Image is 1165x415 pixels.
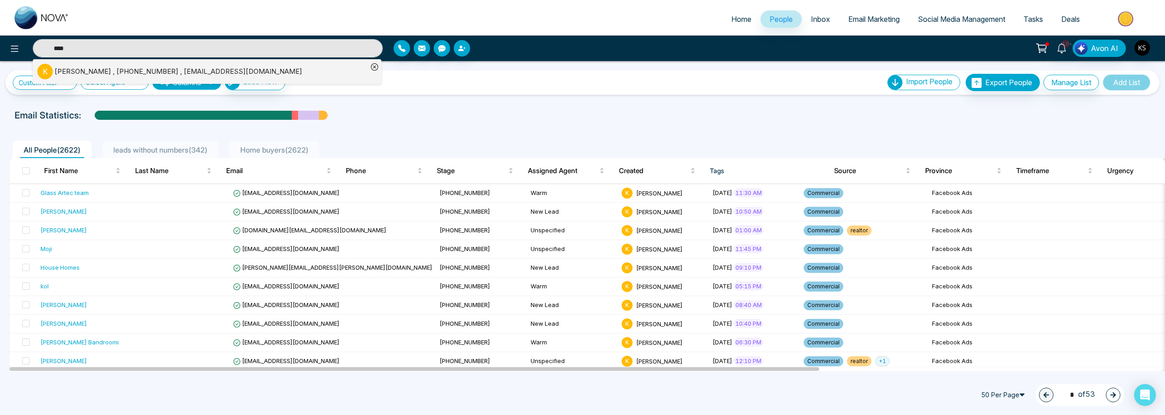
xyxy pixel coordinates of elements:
span: [DATE] [713,320,732,327]
p: Email Statistics: [15,108,81,122]
span: Commercial [804,319,843,329]
span: [DATE] [713,208,732,215]
span: [DATE] [713,226,732,234]
div: [PERSON_NAME] [41,207,87,216]
td: Facebook Ads [928,296,1019,315]
span: 10:50 AM [734,207,764,216]
span: Phone [346,165,415,176]
img: Nova CRM Logo [15,6,69,29]
span: K [622,188,633,199]
th: Timeframe [1009,158,1100,184]
span: [EMAIL_ADDRESS][DOMAIN_NAME] [233,245,339,252]
th: Source [827,158,918,184]
span: 06:30 PM [734,338,763,347]
span: [PERSON_NAME] [636,245,683,252]
span: Commercial [804,225,843,236]
th: Phone [339,158,430,184]
span: [PHONE_NUMBER] [440,189,490,196]
td: Facebook Ads [928,259,1019,277]
div: [PERSON_NAME] [41,225,87,235]
span: Commercial [804,188,843,198]
span: Assigned Agent [528,165,598,176]
a: Custom Filter [13,76,77,90]
span: K [622,244,633,255]
span: realtor [847,356,871,366]
span: Social Media Management [918,15,1005,24]
a: 10+ [1051,40,1073,56]
span: Commercial [804,244,843,254]
th: Email [219,158,339,184]
div: [PERSON_NAME] , [PHONE_NUMBER] , [EMAIL_ADDRESS][DOMAIN_NAME] [55,67,302,77]
div: [PERSON_NAME] Bandroomi [41,338,119,347]
span: [EMAIL_ADDRESS][DOMAIN_NAME] [233,357,339,364]
span: [PHONE_NUMBER] [440,282,490,290]
td: Unspecified [527,221,618,240]
span: Email Marketing [848,15,900,24]
button: Manage List [1043,75,1099,90]
td: Facebook Ads [928,240,1019,259]
span: [DATE] [713,357,732,364]
span: [PERSON_NAME] [636,208,683,215]
span: Commercial [804,207,843,217]
button: Avon AI [1073,40,1126,57]
td: Facebook Ads [928,277,1019,296]
span: Commercial [804,263,843,273]
a: People [760,10,802,28]
span: [DATE] [713,282,732,290]
td: Facebook Ads [928,203,1019,221]
span: K [622,318,633,329]
th: Province [918,158,1009,184]
span: Created [619,165,689,176]
img: Lead Flow [1075,42,1088,55]
span: [PHONE_NUMBER] [440,208,490,215]
td: Unspecified [527,352,618,371]
span: K [622,300,633,311]
div: [PERSON_NAME] [41,356,87,365]
a: Home [722,10,760,28]
th: Last Name [128,158,219,184]
span: K [622,225,633,236]
span: Tasks [1023,15,1043,24]
td: New Lead [527,296,618,315]
span: Commercial [804,356,843,366]
span: [PERSON_NAME] [636,357,683,364]
td: Facebook Ads [928,184,1019,203]
span: People [770,15,793,24]
a: Tasks [1014,10,1052,28]
span: Stage [437,165,507,176]
span: Export People [985,78,1032,87]
td: New Lead [527,259,618,277]
span: 09:10 PM [734,263,763,272]
span: 11:45 PM [734,244,763,253]
div: kol [41,282,49,291]
span: First Name [44,165,114,176]
td: Warm [527,277,618,296]
span: [PHONE_NUMBER] [440,357,490,364]
img: Market-place.gif [1094,9,1160,29]
span: [EMAIL_ADDRESS][DOMAIN_NAME] [233,338,339,346]
span: [DATE] [713,264,732,271]
div: Glass Artec team [41,188,89,197]
span: Home buyers ( 2622 ) [237,145,312,154]
span: All People ( 2622 ) [20,145,84,154]
span: Avon AI [1091,43,1118,54]
span: [PHONE_NUMBER] [440,338,490,346]
span: 10+ [1062,40,1070,48]
th: Created [612,158,703,184]
td: Facebook Ads [928,352,1019,371]
span: 05:15 PM [734,282,763,291]
span: [PERSON_NAME] [636,282,683,290]
span: [DATE] [713,189,732,196]
a: Inbox [802,10,839,28]
td: Facebook Ads [928,221,1019,240]
th: First Name [37,158,128,184]
span: [DATE] [713,338,732,346]
span: [EMAIL_ADDRESS][DOMAIN_NAME] [233,189,339,196]
span: [PHONE_NUMBER] [440,264,490,271]
div: House Homes [41,263,80,272]
span: Home [731,15,751,24]
span: Email [226,165,324,176]
span: leads without numbers ( 342 ) [110,145,211,154]
td: Warm [527,184,618,203]
span: Province [925,165,995,176]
